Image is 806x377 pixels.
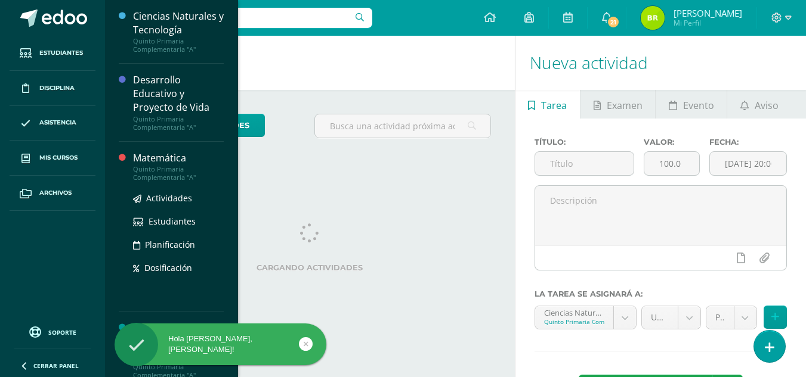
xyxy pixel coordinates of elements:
[535,152,634,175] input: Título
[133,115,224,132] div: Quinto Primaria Complementaria "A"
[149,216,196,227] span: Estudiantes
[10,71,95,106] a: Disciplina
[10,36,95,71] a: Estudiantes
[709,138,787,147] label: Fecha:
[706,306,756,329] a: Prueba Corta (10.0%)
[39,83,75,93] span: Disciplina
[535,306,637,329] a: Ciencias Naturales y Tecnología 'A'Quinto Primaria Complementaria
[10,141,95,176] a: Mis cursos
[133,73,224,131] a: Desarrollo Educativo y Proyecto de VidaQuinto Primaria Complementaria "A"
[535,289,787,298] label: La tarea se asignará a:
[580,90,655,119] a: Examen
[133,151,224,182] a: MatemáticaQuinto Primaria Complementaria "A"
[133,37,224,54] div: Quinto Primaria Complementaria "A"
[10,176,95,211] a: Archivos
[39,118,76,127] span: Asistencia
[129,263,491,272] label: Cargando actividades
[535,138,634,147] label: Título:
[145,239,195,250] span: Planificación
[119,36,501,90] h1: Actividades
[727,90,791,119] a: Aviso
[113,8,372,28] input: Busca un usuario...
[644,138,700,147] label: Valor:
[715,306,725,329] span: Prueba Corta (10.0%)
[133,261,224,275] a: Dosificación
[642,306,700,329] a: Unidad 3
[39,48,83,58] span: Estudiantes
[607,91,643,120] span: Examen
[133,238,224,251] a: Planificación
[133,151,224,165] div: Matemática
[315,114,490,138] input: Busca una actividad próxima aquí...
[133,214,224,228] a: Estudiantes
[674,7,742,19] span: [PERSON_NAME]
[33,362,79,370] span: Cerrar panel
[133,321,224,362] div: Méritos y Deméritos 5to. Primaria ¨A¨
[674,18,742,28] span: Mi Perfil
[544,317,605,326] div: Quinto Primaria Complementaria
[133,10,224,37] div: Ciencias Naturales y Tecnología
[515,90,580,119] a: Tarea
[541,91,567,120] span: Tarea
[656,90,727,119] a: Evento
[755,91,779,120] span: Aviso
[144,262,192,273] span: Dosificación
[48,328,76,337] span: Soporte
[133,165,224,182] div: Quinto Primaria Complementaria "A"
[39,188,72,198] span: Archivos
[641,6,665,30] img: 31b9b394d06e39e7186534e32953773e.png
[530,36,792,90] h1: Nueva actividad
[146,192,192,204] span: Actividades
[644,152,699,175] input: Puntos máximos
[710,152,786,175] input: Fecha de entrega
[115,334,326,355] div: Hola [PERSON_NAME], [PERSON_NAME]!
[683,91,714,120] span: Evento
[39,153,78,163] span: Mis cursos
[651,306,669,329] span: Unidad 3
[607,15,620,29] span: 21
[133,73,224,114] div: Desarrollo Educativo y Proyecto de Vida
[544,306,605,317] div: Ciencias Naturales y Tecnología 'A'
[14,323,91,339] a: Soporte
[133,191,224,205] a: Actividades
[133,10,224,54] a: Ciencias Naturales y TecnologíaQuinto Primaria Complementaria "A"
[10,106,95,141] a: Asistencia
